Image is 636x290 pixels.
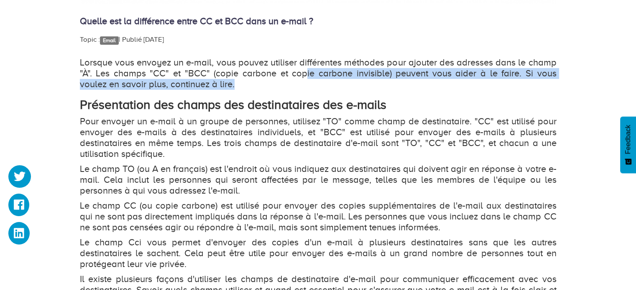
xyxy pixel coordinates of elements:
p: Le champ TO (ou A en français) est l'endroit où vous indiquez aux destinataires qui doivent agir ... [80,164,557,196]
span: Publié [DATE] [122,35,164,43]
span: Feedback [624,125,632,154]
span: Topic : | [80,35,120,43]
button: Feedback - Afficher l’enquête [620,116,636,173]
p: Le champ CC (ou copie carbone) est utilisé pour envoyer des copies supplémentaires de l'e-mail au... [80,200,557,233]
h4: Quelle est la différence entre CC et BCC dans un e-mail ? [80,16,557,26]
p: Lorsque vous envoyez un e-mail, vous pouvez utiliser différentes méthodes pour ajouter des adress... [80,57,557,90]
p: Pour envoyer un e-mail à un groupe de personnes, utilisez "TO" comme champ de destinataire. "CC" ... [80,116,557,159]
strong: Présentation des champs des destinataires des e-mails [80,98,386,112]
a: Email [100,36,119,45]
p: Le champ Cci vous permet d'envoyer des copies d'un e-mail à plusieurs destinataires sans que les ... [80,237,557,270]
